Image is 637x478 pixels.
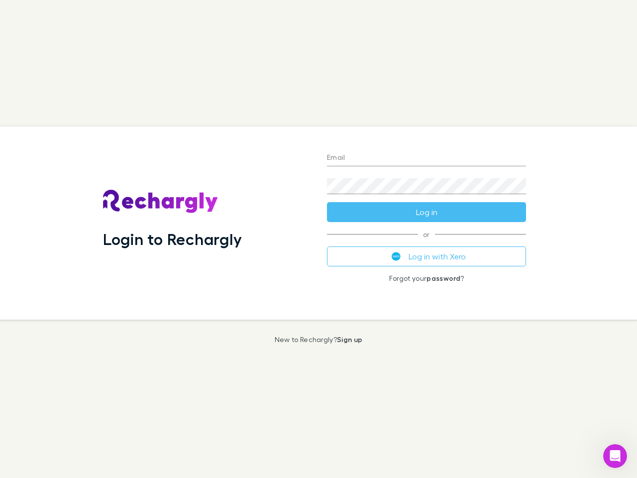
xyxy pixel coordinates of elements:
a: password [426,274,460,282]
iframe: Intercom live chat [603,444,627,468]
img: Xero's logo [392,252,401,261]
img: Rechargly's Logo [103,190,218,214]
button: Log in [327,202,526,222]
a: Sign up [337,335,362,344]
p: Forgot your ? [327,274,526,282]
h1: Login to Rechargly [103,230,242,248]
button: Log in with Xero [327,246,526,266]
p: New to Rechargly? [275,336,363,344]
